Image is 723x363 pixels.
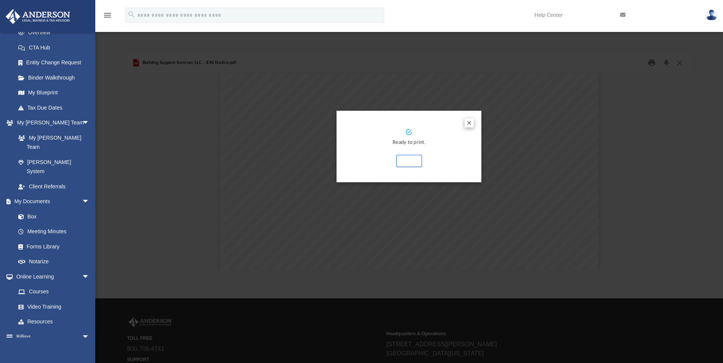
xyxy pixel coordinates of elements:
[5,194,97,209] a: My Documentsarrow_drop_down
[11,40,101,55] a: CTA Hub
[11,254,97,269] a: Notarize
[103,11,112,20] i: menu
[396,155,422,167] button: Print
[11,299,93,314] a: Video Training
[11,284,97,299] a: Courses
[5,269,97,284] a: Online Learningarrow_drop_down
[11,70,101,85] a: Binder Walkthrough
[82,269,97,285] span: arrow_drop_down
[3,9,72,24] img: Anderson Advisors Platinum Portal
[82,329,97,345] span: arrow_drop_down
[82,115,97,131] span: arrow_drop_down
[11,130,93,154] a: My [PERSON_NAME] Team
[11,55,101,70] a: Entity Change Request
[11,209,93,224] a: Box
[344,139,474,147] p: Ready to print.
[11,25,101,40] a: Overview
[11,154,97,179] a: [PERSON_NAME] System
[127,53,691,269] div: Preview
[11,100,101,115] a: Tax Due Dates
[82,194,97,210] span: arrow_drop_down
[5,115,97,131] a: My [PERSON_NAME] Teamarrow_drop_down
[11,224,97,239] a: Meeting Minutes
[103,14,112,20] a: menu
[11,314,97,330] a: Resources
[127,10,136,19] i: search
[11,179,97,194] a: Client Referrals
[5,329,101,344] a: Billingarrow_drop_down
[706,10,717,21] img: User Pic
[11,239,93,254] a: Forms Library
[11,85,97,100] a: My Blueprint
